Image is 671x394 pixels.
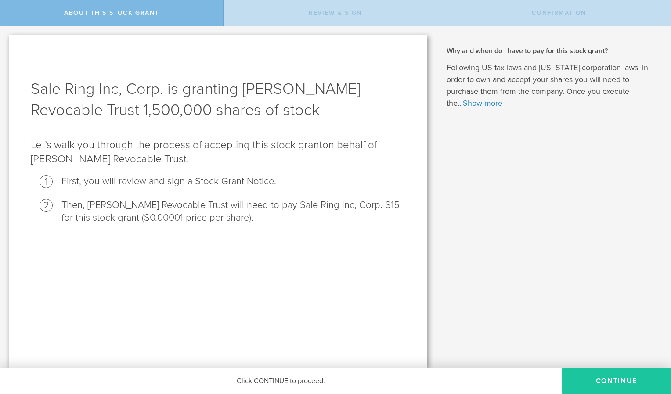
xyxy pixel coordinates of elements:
[463,98,502,108] a: Show more
[31,138,405,166] p: Let’s walk you through the process of accepting this stock grant .
[532,9,586,17] span: Confirmation
[61,199,405,224] li: Then, [PERSON_NAME] Revocable Trust will need to pay Sale Ring Inc, Corp. $15 for this stock gran...
[64,9,159,17] span: About this stock grant
[31,79,405,121] h1: Sale Ring Inc, Corp. is granting [PERSON_NAME] Revocable Trust 1,500,000 shares of stock
[627,326,671,368] iframe: Chat Widget
[562,368,671,394] button: CONTINUE
[309,9,362,17] span: Review & Sign
[447,62,658,109] p: Following US tax laws and [US_STATE] corporation laws, in order to own and accept your shares you...
[61,175,405,188] li: First, you will review and sign a Stock Grant Notice.
[447,46,658,56] h2: Why and when do I have to pay for this stock grant?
